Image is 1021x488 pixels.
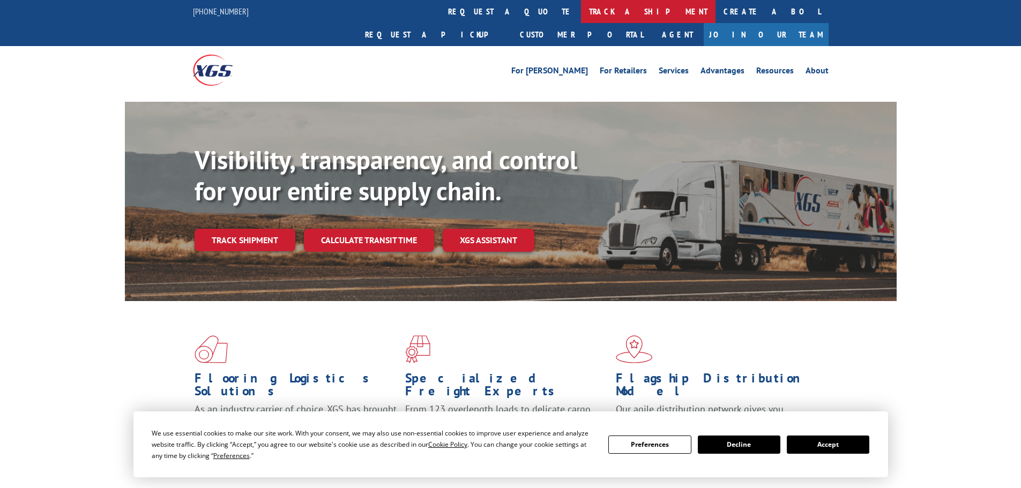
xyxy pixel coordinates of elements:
p: From 123 overlength loads to delicate cargo, our experienced staff knows the best way to move you... [405,403,608,451]
a: For Retailers [600,66,647,78]
img: xgs-icon-total-supply-chain-intelligence-red [195,335,228,363]
b: Visibility, transparency, and control for your entire supply chain. [195,143,577,207]
button: Accept [787,436,869,454]
div: We use essential cookies to make our site work. With your consent, we may also use non-essential ... [152,427,595,461]
button: Preferences [608,436,691,454]
span: As an industry carrier of choice, XGS has brought innovation and dedication to flooring logistics... [195,403,397,441]
a: Customer Portal [512,23,651,46]
span: Preferences [213,451,250,460]
a: Services [659,66,689,78]
span: Cookie Policy [428,440,467,449]
a: Advantages [700,66,744,78]
a: Resources [756,66,794,78]
a: Request a pickup [357,23,512,46]
div: Cookie Consent Prompt [133,411,888,477]
a: About [806,66,829,78]
a: Track shipment [195,229,295,251]
a: [PHONE_NUMBER] [193,6,249,17]
h1: Flagship Distribution Model [616,372,818,403]
img: xgs-icon-focused-on-flooring-red [405,335,430,363]
h1: Specialized Freight Experts [405,372,608,403]
a: Calculate transit time [304,229,434,252]
a: XGS ASSISTANT [443,229,534,252]
a: Agent [651,23,704,46]
a: Join Our Team [704,23,829,46]
h1: Flooring Logistics Solutions [195,372,397,403]
a: For [PERSON_NAME] [511,66,588,78]
button: Decline [698,436,780,454]
img: xgs-icon-flagship-distribution-model-red [616,335,653,363]
span: Our agile distribution network gives you nationwide inventory management on demand. [616,403,813,428]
